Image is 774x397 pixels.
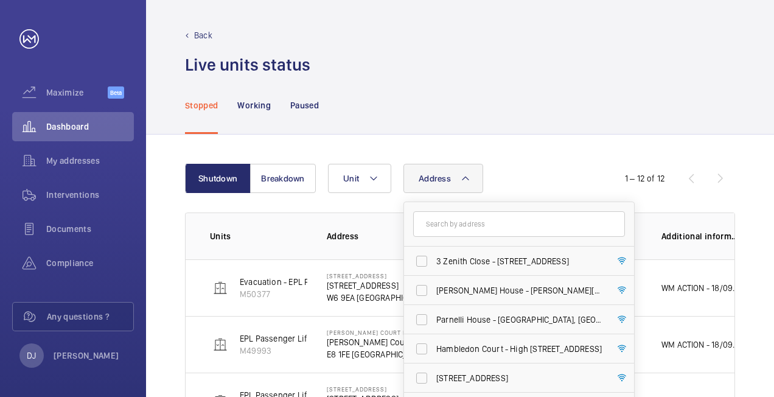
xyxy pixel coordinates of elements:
[46,86,108,99] span: Maximize
[327,385,399,393] p: [STREET_ADDRESS]
[213,337,228,352] img: elevator.svg
[327,279,429,292] p: [STREET_ADDRESS]
[327,292,429,304] p: W6 9EA [GEOGRAPHIC_DATA]
[661,282,739,294] p: WM ACTION - 18/09 - Follow up [DATE] 17/09 - No access
[210,230,307,242] p: Units
[237,99,270,111] p: Working
[625,172,665,184] div: 1 – 12 of 12
[46,121,134,133] span: Dashboard
[328,164,391,193] button: Unit
[327,272,429,279] p: [STREET_ADDRESS]
[185,54,310,76] h1: Live units status
[290,99,319,111] p: Paused
[250,164,316,193] button: Breakdown
[413,211,625,237] input: Search by address
[194,29,212,41] p: Back
[185,164,251,193] button: Shutdown
[327,348,429,360] p: E8 1FE [GEOGRAPHIC_DATA]
[185,99,218,111] p: Stopped
[46,155,134,167] span: My addresses
[403,164,483,193] button: Address
[213,281,228,295] img: elevator.svg
[327,230,429,242] p: Address
[240,345,310,357] p: M49993
[108,86,124,99] span: Beta
[436,255,604,267] span: 3 Zenith Close - [STREET_ADDRESS]
[661,339,739,351] p: WM ACTION - 18/09 - Collecting [DATE] to fit 17/09 - New lock required
[240,276,377,288] p: Evacuation - EPL Passenger Lift No 1
[46,257,134,269] span: Compliance
[46,223,134,235] span: Documents
[327,336,429,348] p: [PERSON_NAME] Court Flat 1-15
[661,230,739,242] p: Additional information
[327,329,429,336] p: [PERSON_NAME] Court Flat 1-15
[436,343,604,355] span: Hambledon Court - High [STREET_ADDRESS]
[343,174,359,183] span: Unit
[436,314,604,326] span: Parnelli House - [GEOGRAPHIC_DATA], [GEOGRAPHIC_DATA]
[436,372,604,384] span: [STREET_ADDRESS]
[47,311,133,323] span: Any questions ?
[46,189,134,201] span: Interventions
[419,174,451,183] span: Address
[436,284,604,297] span: [PERSON_NAME] House - [PERSON_NAME][GEOGRAPHIC_DATA]
[240,288,377,300] p: M50377
[27,350,36,362] p: DJ
[54,350,119,362] p: [PERSON_NAME]
[240,332,310,345] p: EPL Passenger Lift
